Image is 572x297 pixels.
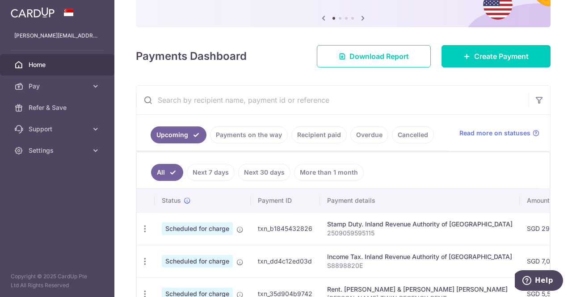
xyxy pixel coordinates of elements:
[459,129,539,138] a: Read more on statuses
[327,252,513,261] div: Income Tax. Inland Revenue Authority of [GEOGRAPHIC_DATA]
[29,103,88,112] span: Refer & Save
[515,270,563,293] iframe: Opens a widget where you can find more information
[238,164,290,181] a: Next 30 days
[527,196,550,205] span: Amount
[136,86,529,114] input: Search by recipient name, payment id or reference
[29,82,88,91] span: Pay
[327,261,513,270] p: S8898820E
[320,189,520,212] th: Payment details
[327,285,513,294] div: Rent. [PERSON_NAME] & [PERSON_NAME] [PERSON_NAME]
[29,125,88,134] span: Support
[29,146,88,155] span: Settings
[11,7,55,18] img: CardUp
[350,126,388,143] a: Overdue
[29,60,88,69] span: Home
[317,45,431,67] a: Download Report
[327,229,513,238] p: 2509059595115
[162,196,181,205] span: Status
[162,222,233,235] span: Scheduled for charge
[459,129,530,138] span: Read more on statuses
[251,189,320,212] th: Payment ID
[251,212,320,245] td: txn_b1845432826
[151,126,206,143] a: Upcoming
[291,126,347,143] a: Recipient paid
[187,164,235,181] a: Next 7 days
[136,48,247,64] h4: Payments Dashboard
[392,126,434,143] a: Cancelled
[210,126,288,143] a: Payments on the way
[14,31,100,40] p: [PERSON_NAME][EMAIL_ADDRESS][DOMAIN_NAME]
[151,164,183,181] a: All
[349,51,409,62] span: Download Report
[251,245,320,277] td: txn_dd4c12ed03d
[474,51,529,62] span: Create Payment
[327,220,513,229] div: Stamp Duty. Inland Revenue Authority of [GEOGRAPHIC_DATA]
[294,164,364,181] a: More than 1 month
[442,45,551,67] a: Create Payment
[162,255,233,268] span: Scheduled for charge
